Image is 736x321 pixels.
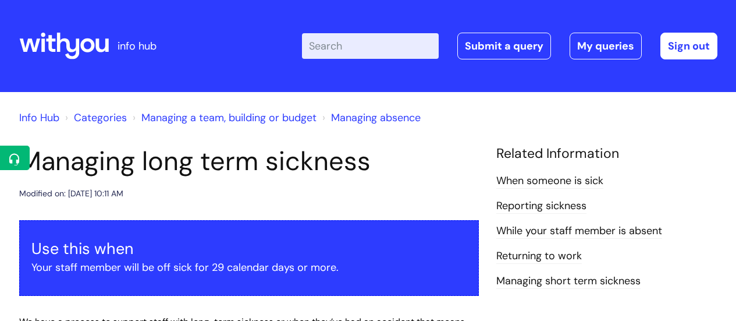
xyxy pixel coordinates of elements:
[496,249,582,264] a: Returning to work
[62,108,127,127] li: Solution home
[302,33,439,59] input: Search
[302,33,717,59] div: | -
[19,111,59,125] a: Info Hub
[496,199,586,214] a: Reporting sickness
[130,108,317,127] li: Managing a team, building or budget
[331,111,421,125] a: Managing absence
[19,186,123,201] div: Modified on: [DATE] 10:11 AM
[496,146,717,162] h4: Related Information
[118,37,157,55] p: info hub
[141,111,317,125] a: Managing a team, building or budget
[570,33,642,59] a: My queries
[31,239,467,258] h3: Use this when
[319,108,421,127] li: Managing absence
[74,111,127,125] a: Categories
[496,274,641,289] a: Managing short term sickness
[496,174,603,189] a: When someone is sick
[496,224,662,239] a: While‌ ‌your‌ ‌staff‌ ‌member‌ ‌is‌ ‌absent‌
[31,258,467,277] p: Your staff member will be off sick for 29 calendar days or more.
[660,33,717,59] a: Sign out
[19,146,479,177] h1: Managing long term sickness
[457,33,551,59] a: Submit a query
